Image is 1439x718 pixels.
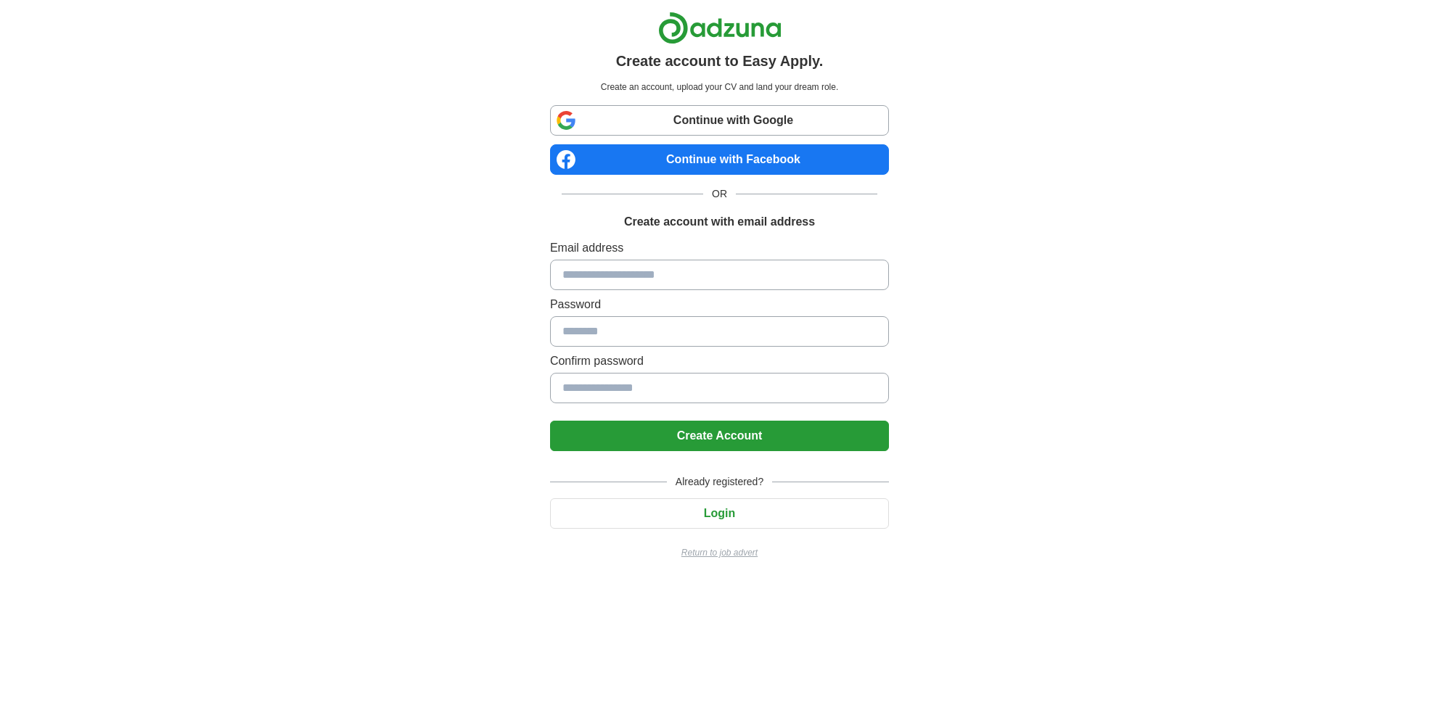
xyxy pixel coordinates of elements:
[553,81,886,94] p: Create an account, upload your CV and land your dream role.
[550,421,889,451] button: Create Account
[616,50,824,72] h1: Create account to Easy Apply.
[658,12,782,44] img: Adzuna logo
[550,498,889,529] button: Login
[550,296,889,313] label: Password
[703,186,736,202] span: OR
[550,546,889,559] a: Return to job advert
[550,105,889,136] a: Continue with Google
[550,352,889,370] label: Confirm password
[624,213,815,231] h1: Create account with email address
[550,239,889,257] label: Email address
[550,507,889,519] a: Login
[667,474,772,490] span: Already registered?
[550,144,889,175] a: Continue with Facebook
